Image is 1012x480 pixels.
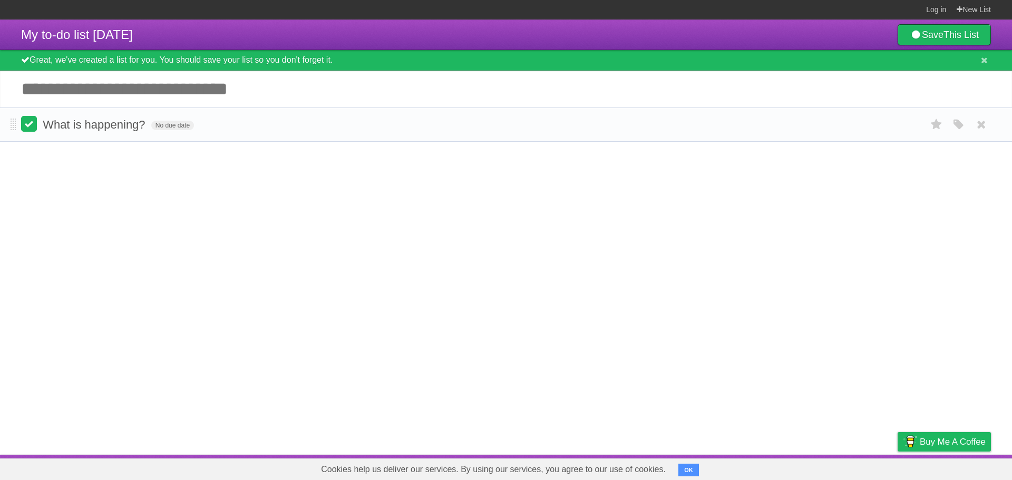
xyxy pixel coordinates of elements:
span: My to-do list [DATE] [21,27,133,42]
span: Buy me a coffee [920,433,986,451]
span: What is happening? [43,118,148,131]
span: No due date [151,121,194,130]
a: Terms [848,457,871,477]
a: Privacy [884,457,911,477]
span: Cookies help us deliver our services. By using our services, you agree to our use of cookies. [310,459,676,480]
a: SaveThis List [898,24,991,45]
a: About [757,457,780,477]
img: Buy me a coffee [903,433,917,450]
a: Buy me a coffee [898,432,991,452]
a: Suggest a feature [925,457,991,477]
label: Done [21,116,37,132]
a: Developers [792,457,835,477]
label: Star task [927,116,947,133]
button: OK [678,464,699,476]
b: This List [943,30,979,40]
